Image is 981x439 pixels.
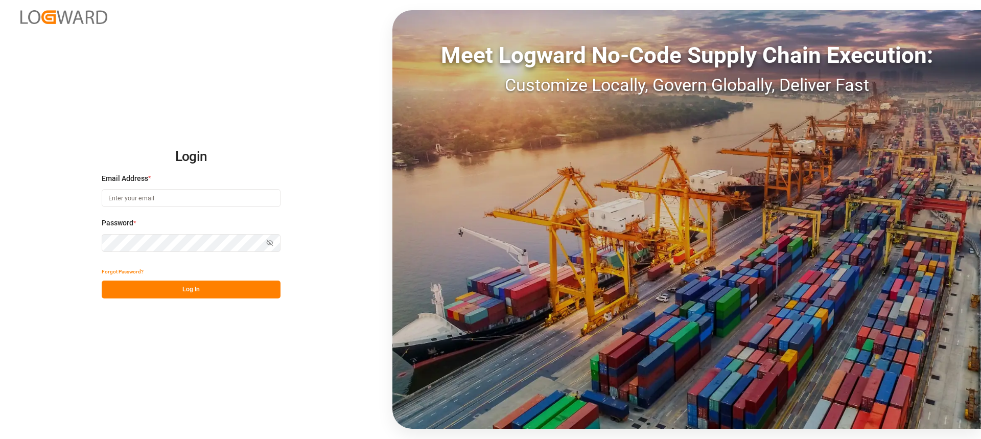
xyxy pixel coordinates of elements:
span: Password [102,218,133,228]
button: Forgot Password? [102,263,144,281]
h2: Login [102,141,281,173]
input: Enter your email [102,189,281,207]
span: Email Address [102,173,148,184]
div: Customize Locally, Govern Globally, Deliver Fast [392,72,981,98]
img: Logward_new_orange.png [20,10,107,24]
div: Meet Logward No-Code Supply Chain Execution: [392,38,981,72]
button: Log In [102,281,281,298]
